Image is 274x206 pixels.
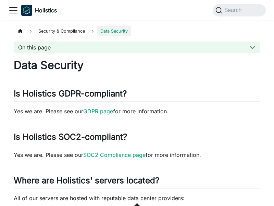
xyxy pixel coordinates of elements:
[14,26,27,36] a: Home page
[97,26,131,36] span: Data Security
[14,107,260,115] p: Yes we are. Please see our for more information.
[14,58,260,72] h1: Data Security
[14,175,260,188] h2: Where are Holistics' servers located?
[35,6,57,14] b: Holistics
[14,89,260,102] h2: Is Holistics GDPR-compliant?
[35,26,88,36] span: Security & Compliance
[83,108,113,115] a: GDPR page
[14,42,260,53] button: On this page
[83,151,146,158] a: SOC2 Compliance page
[8,5,18,15] button: Toggle navigation bar
[14,151,260,159] p: Yes we are. Please see our for more information.
[14,194,260,202] p: All of our servers are hosted with reputable data center providers:
[213,4,266,16] button: Search (Command+K)
[222,7,246,13] span: Search
[21,5,57,16] a: HolisticsHolisticsHolistics
[21,5,32,16] img: Holistics
[14,132,260,145] h2: Is Holistics SOC2-compliant?
[14,26,260,36] nav: Breadcrumbs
